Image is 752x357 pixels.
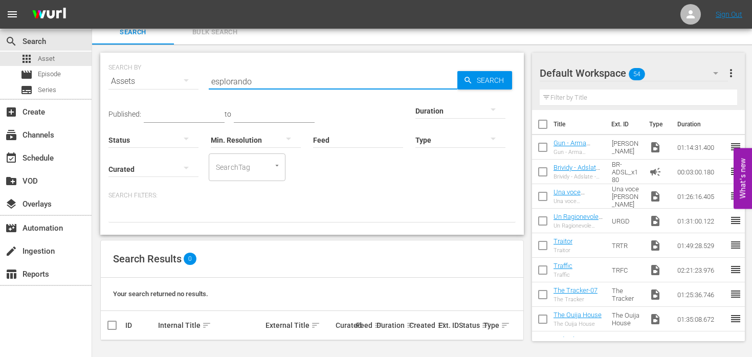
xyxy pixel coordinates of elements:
td: The Ouija House [608,307,646,331]
span: Ingestion [5,245,17,257]
span: sort [481,321,491,330]
span: reorder [729,313,742,325]
span: Published: [108,110,141,118]
span: sort [406,321,415,330]
td: The Tracker [608,282,646,307]
a: Midnight Man [554,336,593,343]
button: Search [457,71,512,90]
a: Un Ragionevole Dubbio [554,213,603,228]
span: reorder [729,214,742,227]
td: Una voce [PERSON_NAME] [608,184,646,209]
span: Channels [5,129,17,141]
span: sort [311,321,320,330]
div: Traitor [554,247,572,254]
span: Your search returned no results. [113,290,208,298]
button: Open Feedback Widget [734,148,752,209]
div: Ext. ID [438,321,456,329]
div: Un Ragionevole Dubbio [554,222,604,229]
a: Traitor [554,237,572,245]
div: Default Workspace [540,59,728,87]
td: 01:25:36.746 [673,282,729,307]
span: Create [5,106,17,118]
span: Video [649,239,661,252]
span: 0 [184,253,196,265]
span: Series [20,84,33,96]
span: to [225,110,231,118]
span: VOD [5,175,17,187]
div: Feed [356,319,373,331]
span: Video [649,288,661,301]
span: Bulk Search [180,27,250,38]
img: ans4CAIJ8jUAAAAAAAAAAAAAAAAAAAAAAAAgQb4GAAAAAAAAAAAAAAAAAAAAAAAAJMjXAAAAAAAAAAAAAAAAAAAAAAAAgAT5G... [25,3,74,27]
span: sort [202,321,211,330]
span: reorder [729,190,742,202]
td: 01:35:08.672 [673,307,729,331]
div: Traffic [554,272,572,278]
a: Una voce [PERSON_NAME] [554,188,603,204]
span: Automation [5,222,17,234]
span: reorder [729,263,742,276]
th: Ext. ID [605,110,643,139]
div: Created [409,319,435,331]
span: Search Results [113,253,182,265]
span: Reports [5,268,17,280]
th: Duration [671,110,733,139]
span: Search [5,35,17,48]
td: 01:33:15.136 [673,331,729,356]
div: ID [125,321,155,329]
span: reorder [729,288,742,300]
span: Video [649,141,661,153]
th: Type [643,110,671,139]
a: Sign Out [716,10,742,18]
td: MDNM [608,331,646,356]
span: Asset [38,54,55,64]
span: Video [649,264,661,276]
div: Internal Title [158,319,262,331]
span: more_vert [725,67,737,79]
div: Gun - Arma Micidiale [554,149,604,155]
td: 01:31:00.122 [673,209,729,233]
div: Type [483,319,497,331]
span: Schedule [5,152,17,164]
div: The Tracker [554,296,598,303]
a: Gun - Arma Micidiale [554,139,590,154]
span: reorder [729,141,742,153]
td: TRFC [608,258,646,282]
div: External Title [266,319,333,331]
td: 02:21:23.976 [673,258,729,282]
span: reorder [729,239,742,251]
span: Ad [649,166,661,178]
td: 00:03:00.180 [673,160,729,184]
a: The Tracker-07 [554,286,598,294]
span: reorder [729,337,742,349]
a: Traffic [554,262,572,270]
span: Video [649,215,661,227]
span: Episode [38,69,61,79]
span: Search [473,71,512,90]
p: Search Filters: [108,191,516,200]
div: Curated [336,321,353,329]
span: Video [649,190,661,203]
button: more_vert [725,61,737,85]
span: menu [6,8,18,20]
th: Title [554,110,605,139]
div: Status [459,319,480,331]
div: Duration [377,319,406,331]
span: Series [38,85,56,95]
span: 54 [629,63,645,85]
span: sort [374,321,383,330]
td: URGD [608,209,646,233]
td: [PERSON_NAME] [608,135,646,160]
td: 01:14:31.400 [673,135,729,160]
div: The Ouija House [554,321,602,327]
span: reorder [729,165,742,177]
a: Brividy - Adslate - 015s [554,164,603,179]
td: 01:49:28.529 [673,233,729,258]
span: Episode [20,69,33,81]
a: The Ouija House [554,311,602,319]
span: Asset [20,53,33,65]
button: Open [272,161,282,170]
td: 01:26:16.405 [673,184,729,209]
td: BR-ADSL_x180 [608,160,646,184]
div: Una voce [PERSON_NAME] [554,198,604,205]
